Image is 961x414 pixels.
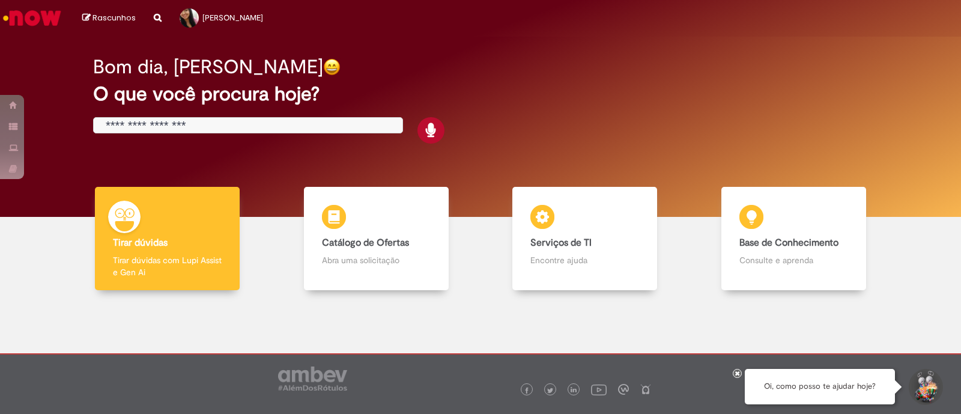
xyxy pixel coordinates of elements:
[640,384,651,395] img: logo_footer_naosei.png
[202,13,263,23] span: [PERSON_NAME]
[530,237,592,249] b: Serviços de TI
[272,187,481,291] a: Catálogo de Ofertas Abra uma solicitação
[1,6,63,30] img: ServiceNow
[323,58,341,76] img: happy-face.png
[82,13,136,24] a: Rascunhos
[739,237,838,249] b: Base de Conhecimento
[739,254,848,266] p: Consulte e aprenda
[322,237,409,249] b: Catálogo de Ofertas
[571,387,577,394] img: logo_footer_linkedin.png
[93,56,323,78] h2: Bom dia, [PERSON_NAME]
[63,187,272,291] a: Tirar dúvidas Tirar dúvidas com Lupi Assist e Gen Ai
[113,237,168,249] b: Tirar dúvidas
[480,187,690,291] a: Serviços de TI Encontre ajuda
[547,388,553,394] img: logo_footer_twitter.png
[278,367,347,391] img: logo_footer_ambev_rotulo_gray.png
[690,187,899,291] a: Base de Conhecimento Consulte e aprenda
[745,369,895,404] div: Oi, como posso te ajudar hoje?
[113,254,222,278] p: Tirar dúvidas com Lupi Assist e Gen Ai
[907,369,943,405] button: Iniciar Conversa de Suporte
[591,382,607,397] img: logo_footer_youtube.png
[322,254,431,266] p: Abra uma solicitação
[524,388,530,394] img: logo_footer_facebook.png
[530,254,639,266] p: Encontre ajuda
[618,384,629,395] img: logo_footer_workplace.png
[92,12,136,23] span: Rascunhos
[93,84,868,105] h2: O que você procura hoje?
